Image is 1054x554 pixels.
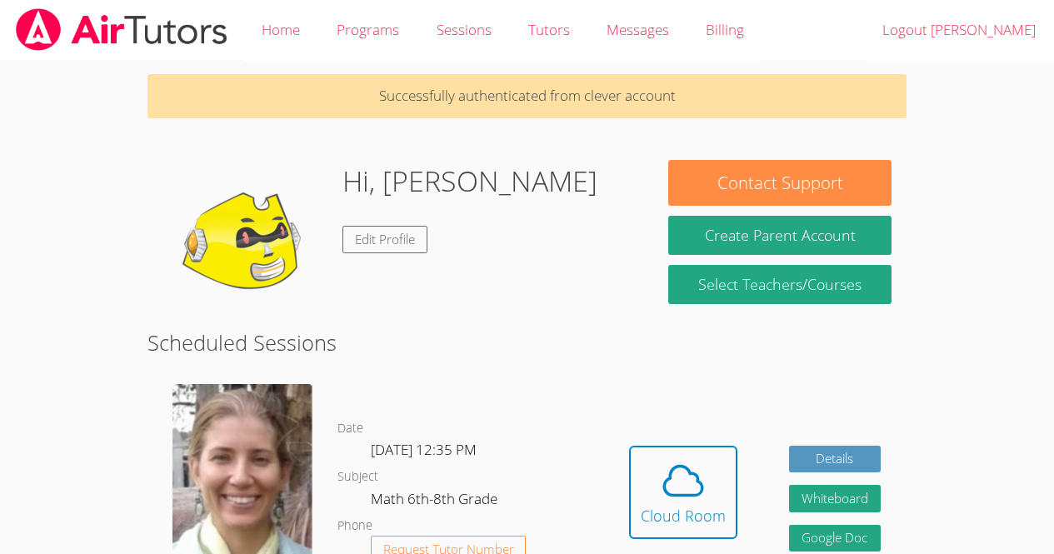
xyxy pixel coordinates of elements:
[789,525,881,552] a: Google Doc
[789,446,881,473] a: Details
[668,160,891,206] button: Contact Support
[162,160,329,327] img: default.png
[342,226,427,253] a: Edit Profile
[147,327,907,358] h2: Scheduled Sessions
[641,504,726,527] div: Cloud Room
[342,160,597,202] h1: Hi, [PERSON_NAME]
[337,516,372,537] dt: Phone
[668,265,891,304] a: Select Teachers/Courses
[337,418,363,439] dt: Date
[14,8,229,51] img: airtutors_banner-c4298cdbf04f3fff15de1276eac7730deb9818008684d7c2e4769d2f7ddbe033.png
[337,467,378,487] dt: Subject
[607,20,669,39] span: Messages
[629,446,737,539] button: Cloud Room
[371,440,477,459] span: [DATE] 12:35 PM
[789,485,881,512] button: Whiteboard
[668,216,891,255] button: Create Parent Account
[371,487,501,516] dd: Math 6th-8th Grade
[147,74,907,118] p: Successfully authenticated from clever account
